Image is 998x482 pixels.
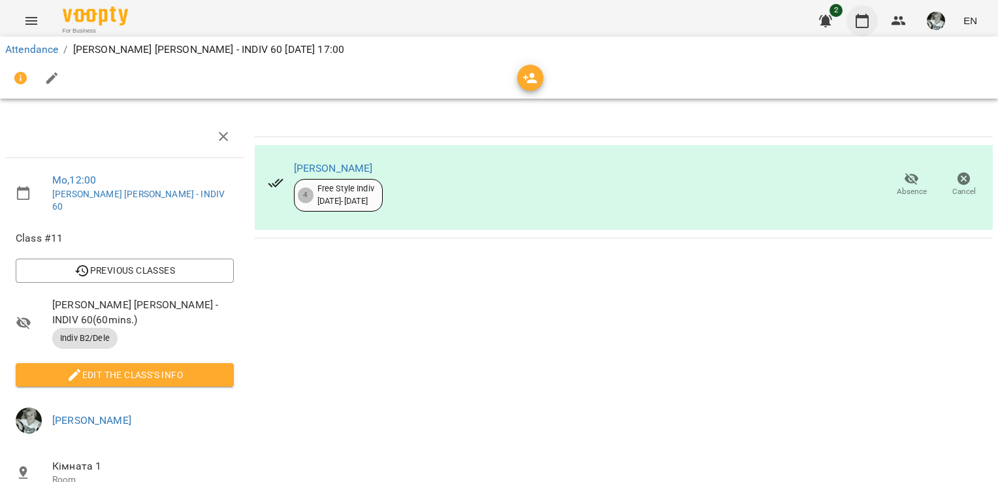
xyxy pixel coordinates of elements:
span: Previous Classes [26,263,223,278]
a: Mo , 12:00 [52,174,96,186]
a: [PERSON_NAME] [52,414,131,426]
nav: breadcrumb [5,42,993,57]
span: 2 [829,4,843,17]
span: [PERSON_NAME] [PERSON_NAME] - INDIV 60 ( 60 mins. ) [52,297,234,328]
li: / [63,42,67,57]
div: Free Style Indiv [DATE] - [DATE] [317,183,374,207]
span: EN [963,14,977,27]
a: [PERSON_NAME] [294,162,373,174]
img: Voopty Logo [63,7,128,25]
button: Edit the class's Info [16,363,234,387]
button: Menu [16,5,47,37]
span: For Business [63,27,128,35]
button: EN [958,8,982,33]
div: 4 [298,187,314,203]
a: [PERSON_NAME] [PERSON_NAME] - INDIV 60 [52,189,225,212]
span: Edit the class's Info [26,367,223,383]
span: Кімната 1 [52,458,234,474]
span: Cancel [952,186,976,197]
span: Class #11 [16,231,234,246]
span: Indiv B2/Dele [52,332,118,344]
img: b75cef4f264af7a34768568bb4385639.jpg [16,408,42,434]
button: Absence [886,167,938,203]
span: Absence [897,186,927,197]
p: [PERSON_NAME] [PERSON_NAME] - INDIV 60 [DATE] 17:00 [73,42,345,57]
a: Attendance [5,43,58,56]
button: Previous Classes [16,259,234,282]
button: Cancel [938,167,990,203]
img: b75cef4f264af7a34768568bb4385639.jpg [927,12,945,30]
